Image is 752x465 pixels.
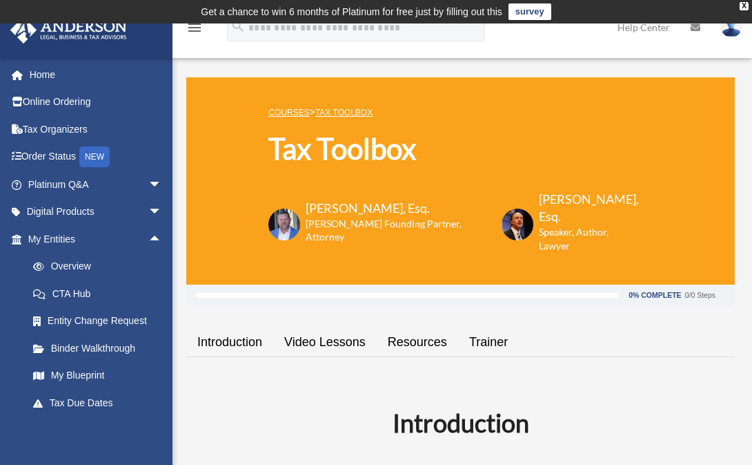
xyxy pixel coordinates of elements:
a: Overview [19,253,183,281]
div: NEW [79,146,110,167]
h1: Tax Toolbox [268,129,653,169]
a: Platinum Q&Aarrow_drop_down [10,171,183,198]
img: Scott-Estill-Headshot.png [502,209,533,240]
a: My Entitiesarrow_drop_up [10,225,183,253]
h3: [PERSON_NAME], Esq. [539,191,653,225]
span: arrow_drop_down [148,417,176,445]
div: Get a chance to win 6 months of Platinum for free just by filling out this [201,3,502,20]
a: Online Ordering [10,88,183,116]
a: My Blueprint [19,362,183,390]
img: User Pic [721,17,742,37]
a: Tax Due Dates [19,389,183,417]
a: survey [508,3,551,20]
a: COURSES [268,108,309,117]
i: search [230,19,246,34]
a: Entity Change Request [19,307,183,335]
i: menu [186,19,203,36]
div: close [740,2,749,10]
a: Tax Organizers [10,115,183,143]
div: 0/0 Steps [685,292,715,299]
a: Resources [377,323,458,362]
a: Tax Toolbox [315,108,373,117]
span: arrow_drop_down [148,171,176,199]
a: Digital Productsarrow_drop_down [10,198,183,226]
a: menu [186,24,203,36]
a: Introduction [186,323,273,362]
h6: Speaker, Author, Lawyer [539,225,635,252]
a: Video Lessons [273,323,377,362]
h3: [PERSON_NAME], Esq. [306,200,484,217]
span: arrow_drop_down [148,198,176,227]
a: CTA Hub [19,280,183,307]
span: arrow_drop_up [148,225,176,254]
a: My Anderson Teamarrow_drop_down [10,417,183,444]
h6: [PERSON_NAME] Founding Partner, Attorney [306,217,484,244]
p: > [268,104,653,121]
div: 0% Complete [629,292,681,299]
a: Binder Walkthrough [19,334,183,362]
a: Home [10,61,183,88]
img: Toby-circle-head.png [268,209,300,240]
a: Order StatusNEW [10,143,183,171]
a: Trainer [458,323,519,362]
h2: Introduction [195,406,726,440]
img: Anderson Advisors Platinum Portal [6,17,131,44]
